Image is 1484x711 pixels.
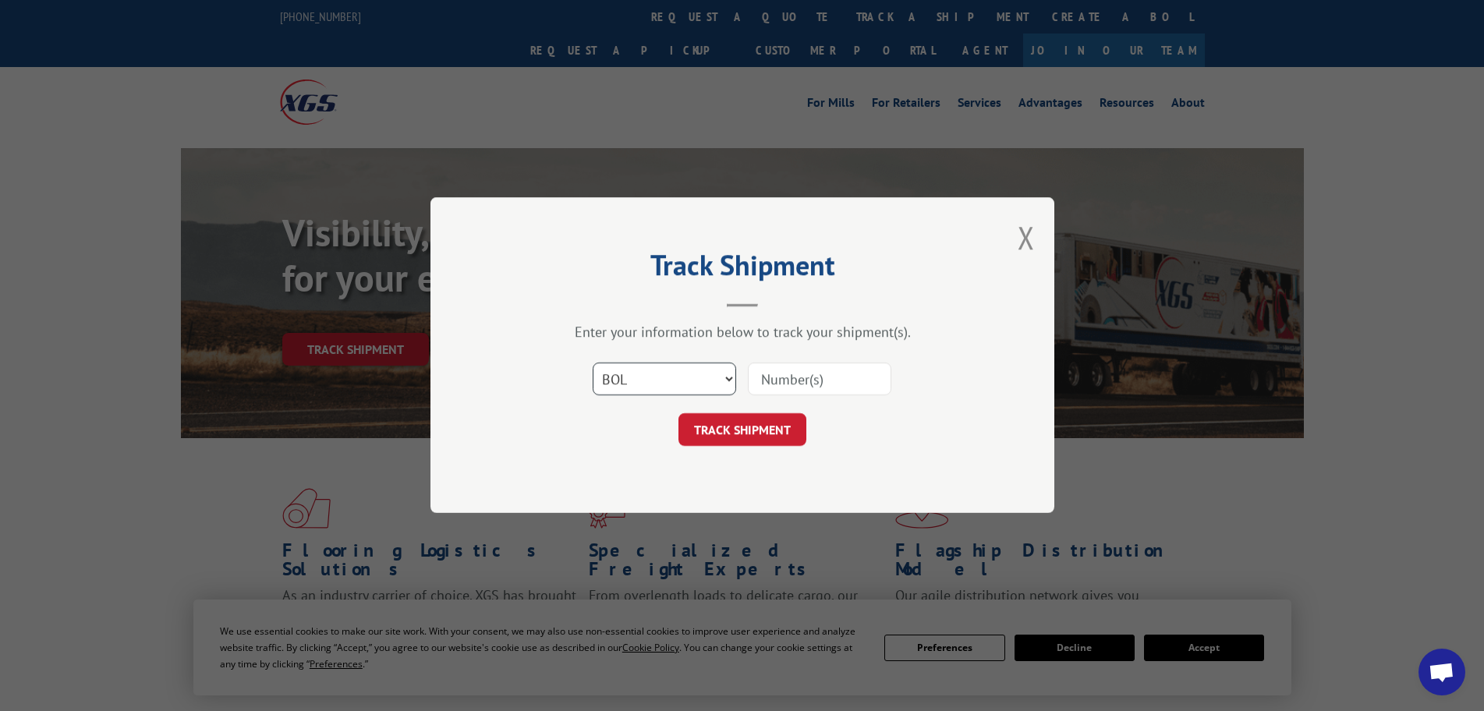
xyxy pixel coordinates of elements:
button: Close modal [1018,217,1035,258]
input: Number(s) [748,363,891,396]
h2: Track Shipment [508,254,976,284]
div: Enter your information below to track your shipment(s). [508,324,976,341]
button: TRACK SHIPMENT [678,414,806,447]
div: Open chat [1418,649,1465,695]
